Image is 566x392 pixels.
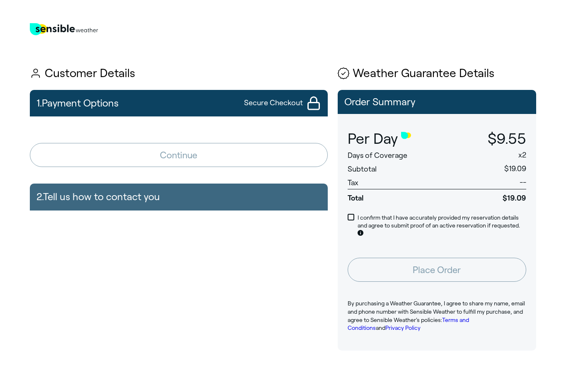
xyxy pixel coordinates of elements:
[488,131,526,147] span: $9.55
[30,90,328,116] button: 1.Payment OptionsSecure Checkout
[348,189,457,203] span: Total
[348,179,358,187] span: Tax
[244,98,303,108] span: Secure Checkout
[348,258,526,282] button: Place Order
[30,67,328,80] h1: Customer Details
[457,189,526,203] span: $19.09
[518,151,526,159] span: x 2
[504,165,526,173] span: $19.09
[30,143,328,167] button: Continue
[348,165,377,173] span: Subtotal
[520,178,526,186] span: --
[344,97,530,107] p: Order Summary
[348,131,398,147] span: Per Day
[348,300,526,332] p: By purchasing a Weather Guarantee, I agree to share my name, email and phone number with Sensible...
[358,214,526,238] p: I confirm that I have accurately provided my reservation details and agree to submit proof of an ...
[348,151,407,160] span: Days of Coverage
[385,324,421,331] a: Privacy Policy
[36,93,119,113] h2: 1. Payment Options
[338,67,536,80] h1: Weather Guarantee Details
